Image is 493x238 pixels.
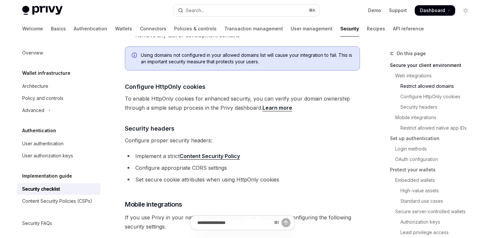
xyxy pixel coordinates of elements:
[125,213,360,231] span: If you use Privy in your native mobile application, we recommend configuring the following securi...
[17,150,100,162] a: User authorization keys
[174,21,217,37] a: Policies & controls
[125,94,360,112] span: To enable HttpOnly cookies for enhanced security, you can verify your domain ownership through a ...
[125,124,174,133] span: Security headers
[291,21,333,37] a: User management
[390,112,476,123] a: Mobile integrations
[390,154,476,165] a: OAuth configuration
[390,71,476,81] a: Web integrations
[74,21,107,37] a: Authentication
[22,49,43,57] div: Overview
[415,5,455,16] a: Dashboard
[390,206,476,217] a: Secure server-controlled wallets
[22,94,63,102] div: Policy and controls
[309,8,316,13] span: ⌘ K
[390,133,476,144] a: Set up authentication
[197,215,271,230] input: Ask a question...
[17,217,100,229] a: Security FAQs
[17,138,100,150] a: User authentication
[389,7,407,14] a: Support
[125,175,360,184] li: Set secure cookie attributes when using HttpOnly cookies
[390,175,476,185] a: Embedded wallets
[132,53,138,59] svg: Info
[22,152,73,160] div: User authorization keys
[22,197,92,205] div: Content Security Policies (CSPs)
[173,5,320,16] button: Open search
[396,50,426,57] span: On this page
[141,52,353,65] span: Using domains not configured in your allowed domains list will cause your integration to fail. Th...
[22,219,52,227] div: Security FAQs
[22,69,70,77] h5: Wallet infrastructure
[51,21,66,37] a: Basics
[17,104,100,116] button: Toggle Advanced section
[281,218,291,227] button: Send message
[17,80,100,92] a: Architecture
[390,144,476,154] a: Login methods
[180,153,240,160] a: Content Security Policy
[17,195,100,207] a: Content Security Policies (CSPs)
[262,104,292,111] a: Learn more
[390,196,476,206] a: Standard use cases
[390,227,476,238] a: Least privilege access
[125,151,360,161] li: Implement a strict
[390,60,476,71] a: Secure your client environment
[393,21,424,37] a: API reference
[340,21,359,37] a: Security
[17,92,100,104] a: Policy and controls
[22,172,72,180] h5: Implementation guide
[22,106,44,114] div: Advanced
[140,21,166,37] a: Connectors
[17,183,100,195] a: Security checklist
[368,7,381,14] a: Demo
[460,5,471,16] button: Toggle dark mode
[22,6,63,15] img: light logo
[390,165,476,175] a: Protect your wallets
[22,127,56,135] h5: Authentication
[390,102,476,112] a: Security headers
[125,163,360,172] li: Configure appropriate CORS settings
[22,21,43,37] a: Welcome
[125,82,205,91] span: Configure HttpOnly cookies
[224,21,283,37] a: Transaction management
[22,185,60,193] div: Security checklist
[390,81,476,91] a: Restrict allowed domains
[390,123,476,133] a: Restrict allowed native app IDs
[390,217,476,227] a: Authorization keys
[390,185,476,196] a: High-value assets
[367,21,385,37] a: Recipes
[390,91,476,102] a: Configure HttpOnly cookies
[186,7,204,14] div: Search...
[22,82,48,90] div: Architecture
[420,7,445,14] span: Dashboard
[22,140,64,148] div: User authentication
[17,47,100,59] a: Overview
[125,136,360,145] span: Configure proper security headers:
[115,21,132,37] a: Wallets
[125,200,182,209] span: Mobile integrations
